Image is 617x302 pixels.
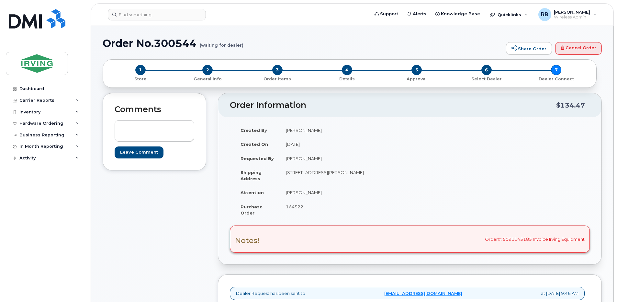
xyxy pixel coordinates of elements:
[175,76,240,82] p: General Info
[280,151,405,166] td: [PERSON_NAME]
[230,287,585,300] div: Dealer Request has been sent to at [DATE] 9:46 AM
[242,75,312,82] a: 3 Order Items
[286,204,303,209] span: 164522
[200,38,243,48] small: (waiting for dealer)
[272,65,283,75] span: 3
[312,75,382,82] a: 4 Details
[342,65,352,75] span: 4
[230,101,556,110] h2: Order Information
[115,146,163,158] input: Leave Comment
[384,290,462,296] a: [EMAIL_ADDRESS][DOMAIN_NAME]
[481,65,492,75] span: 6
[235,237,260,245] h3: Notes!
[111,76,170,82] p: Store
[382,75,452,82] a: 5 Approval
[115,105,194,114] h2: Comments
[245,76,309,82] p: Order Items
[108,75,173,82] a: 1 Store
[241,170,262,181] strong: Shipping Address
[555,42,602,55] a: Cancel Order
[173,75,242,82] a: 2 General Info
[103,38,503,49] h1: Order No.300544
[452,75,521,82] a: 6 Select Dealer
[411,65,422,75] span: 5
[241,190,264,195] strong: Attention
[315,76,379,82] p: Details
[135,65,146,75] span: 1
[241,128,267,133] strong: Created By
[241,142,268,147] strong: Created On
[454,76,519,82] p: Select Dealer
[280,137,405,151] td: [DATE]
[241,156,274,161] strong: Requested By
[556,99,585,111] div: $134.47
[230,226,590,253] div: Order#: 5091145185 Invoice Irving Equipment
[385,76,449,82] p: Approval
[241,204,263,215] strong: Purchase Order
[280,185,405,200] td: [PERSON_NAME]
[506,42,552,55] a: Share Order
[280,165,405,185] td: [STREET_ADDRESS][PERSON_NAME]
[280,123,405,137] td: [PERSON_NAME]
[202,65,213,75] span: 2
